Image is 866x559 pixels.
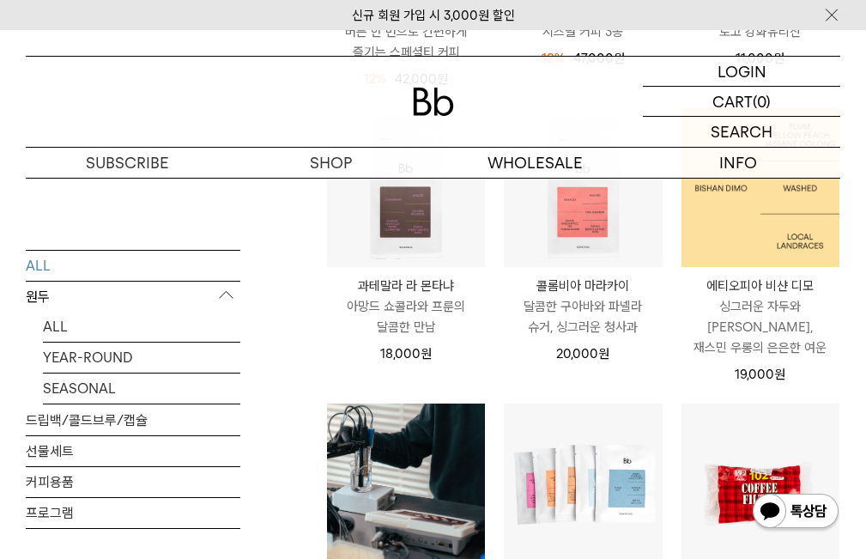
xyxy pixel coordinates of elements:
img: 콜롬비아 마라카이 [504,108,662,266]
a: LOGIN [643,57,840,87]
a: 선물세트 [26,435,240,465]
img: 과테말라 라 몬타냐 [327,108,485,266]
a: 에티오피아 비샨 디모 싱그러운 자두와 [PERSON_NAME], 재스민 우롱의 은은한 여운 [681,276,839,358]
a: 콜롬비아 마라카이 달콤한 구아바와 파넬라 슈거, 싱그러운 청사과 [504,276,662,337]
span: 20,000 [556,346,609,362]
p: INFO [637,148,840,178]
p: (0) [753,87,771,116]
a: CART (0) [643,87,840,117]
a: 신규 회원 가입 시 3,000원 할인 [352,8,515,23]
a: 프로그램 [26,497,240,527]
p: CART [712,87,753,116]
span: 18,000 [380,346,432,362]
a: SEASONAL [43,373,240,403]
p: 과테말라 라 몬타냐 [327,276,485,296]
span: 원 [598,346,609,362]
span: 원 [774,367,785,382]
p: 아망드 쇼콜라와 프룬의 달콤한 만남 [327,296,485,337]
img: 로고 [413,88,454,116]
a: 커피용품 [26,466,240,496]
a: 과테말라 라 몬타냐 아망드 쇼콜라와 프룬의 달콤한 만남 [327,276,485,337]
span: 19,000 [735,367,785,382]
a: 드립백/콜드브루/캡슐 [26,404,240,434]
p: 싱그러운 자두와 [PERSON_NAME], 재스민 우롱의 은은한 여운 [681,296,839,358]
a: SUBSCRIBE [26,148,229,178]
img: 1000000480_add2_093.jpg [681,108,839,266]
span: 원 [421,346,432,362]
p: LOGIN [718,57,766,86]
p: SEARCH [711,117,772,147]
a: 에티오피아 비샨 디모 [681,108,839,266]
p: 달콤한 구아바와 파넬라 슈거, 싱그러운 청사과 [504,296,662,337]
a: ALL [43,311,240,341]
p: 에티오피아 비샨 디모 [681,276,839,296]
p: 원두 [26,281,240,312]
p: WHOLESALE [433,148,637,178]
p: 콜롬비아 마라카이 [504,276,662,296]
a: YEAR-ROUND [43,342,240,372]
img: 카카오톡 채널 1:1 채팅 버튼 [751,492,840,533]
a: ALL [26,250,240,280]
a: SHOP [229,148,433,178]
